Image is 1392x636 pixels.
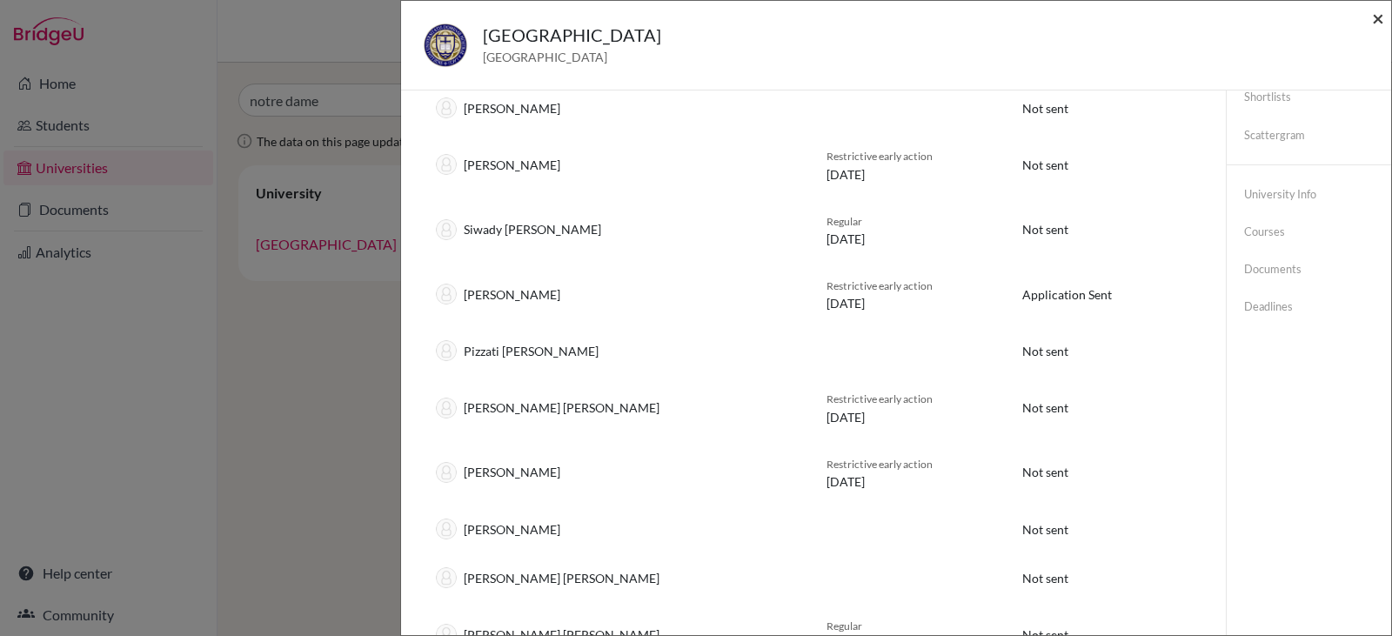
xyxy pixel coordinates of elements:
img: thumb_default-9baad8e6c595f6d87dbccf3bc005204999cb094ff98a76d4c88bb8097aa52fd3.png [436,462,457,483]
div: [PERSON_NAME] [423,519,813,539]
div: [PERSON_NAME] [423,97,813,118]
span: Not sent [1022,465,1068,479]
span: Restrictive early action [826,458,933,471]
span: Not sent [1022,522,1068,537]
a: University info [1227,179,1391,210]
img: thumb_default-9baad8e6c595f6d87dbccf3bc005204999cb094ff98a76d4c88bb8097aa52fd3.png [436,284,457,305]
span: Application Sent [1022,287,1112,302]
img: thumb_default-9baad8e6c595f6d87dbccf3bc005204999cb094ff98a76d4c88bb8097aa52fd3.png [436,219,457,240]
span: Regular [826,215,862,228]
div: [PERSON_NAME] [423,462,813,483]
img: thumb_default-9baad8e6c595f6d87dbccf3bc005204999cb094ff98a76d4c88bb8097aa52fd3.png [436,519,457,539]
span: Not sent [1022,101,1068,116]
div: [DATE] [813,211,1009,248]
span: [GEOGRAPHIC_DATA] [483,48,661,66]
span: Not sent [1022,222,1068,237]
span: Not sent [1022,571,1068,586]
img: thumb_default-9baad8e6c595f6d87dbccf3bc005204999cb094ff98a76d4c88bb8097aa52fd3.png [436,567,457,588]
div: [DATE] [813,454,1009,491]
img: us_nd_lxi3a0au.jpeg [422,22,469,69]
a: Documents [1227,254,1391,285]
button: Close [1372,8,1384,29]
div: [PERSON_NAME] [423,154,813,175]
img: thumb_default-9baad8e6c595f6d87dbccf3bc005204999cb094ff98a76d4c88bb8097aa52fd3.png [436,97,457,118]
div: [DATE] [813,276,1009,312]
a: Scattergram [1227,120,1391,151]
span: Restrictive early action [826,150,933,163]
a: Shortlists [1227,82,1391,112]
span: Restrictive early action [826,279,933,292]
span: Not sent [1022,157,1068,172]
div: [DATE] [813,146,1009,183]
img: thumb_default-9baad8e6c595f6d87dbccf3bc005204999cb094ff98a76d4c88bb8097aa52fd3.png [436,154,457,175]
div: [PERSON_NAME] [423,284,813,305]
span: × [1372,5,1384,30]
span: Not sent [1022,344,1068,358]
div: Siwady [PERSON_NAME] [423,219,813,240]
div: [DATE] [813,389,1009,425]
span: Regular [826,619,862,633]
div: Pizzati [PERSON_NAME] [423,340,813,361]
a: Courses [1227,217,1391,247]
img: thumb_default-9baad8e6c595f6d87dbccf3bc005204999cb094ff98a76d4c88bb8097aa52fd3.png [436,398,457,418]
img: thumb_default-9baad8e6c595f6d87dbccf3bc005204999cb094ff98a76d4c88bb8097aa52fd3.png [436,340,457,361]
span: Restrictive early action [826,392,933,405]
h5: [GEOGRAPHIC_DATA] [483,22,661,48]
div: [PERSON_NAME] [PERSON_NAME] [423,567,813,588]
a: Deadlines [1227,291,1391,322]
div: [PERSON_NAME] [PERSON_NAME] [423,398,813,418]
span: Not sent [1022,400,1068,415]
